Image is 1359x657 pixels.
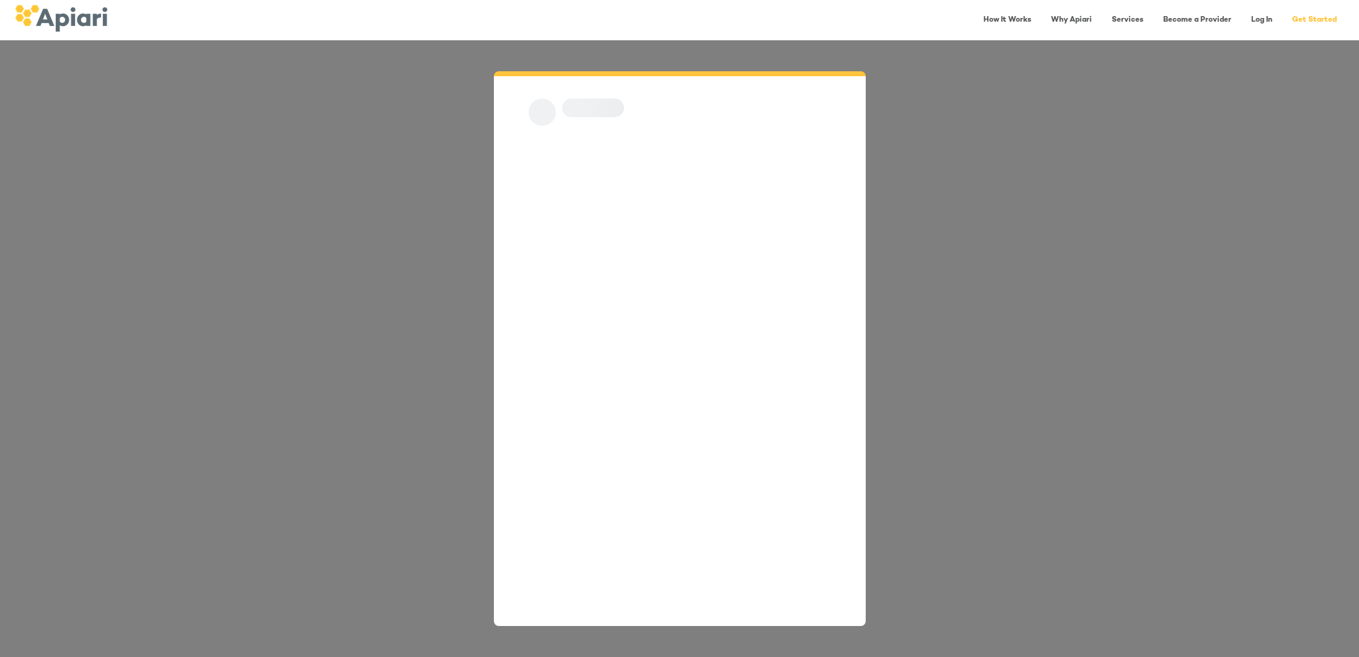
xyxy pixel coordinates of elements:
[976,7,1039,33] a: How It Works
[1044,7,1099,33] a: Why Apiari
[1244,7,1280,33] a: Log In
[1156,7,1239,33] a: Become a Provider
[15,5,107,32] img: logo
[1104,7,1151,33] a: Services
[1285,7,1344,33] a: Get Started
